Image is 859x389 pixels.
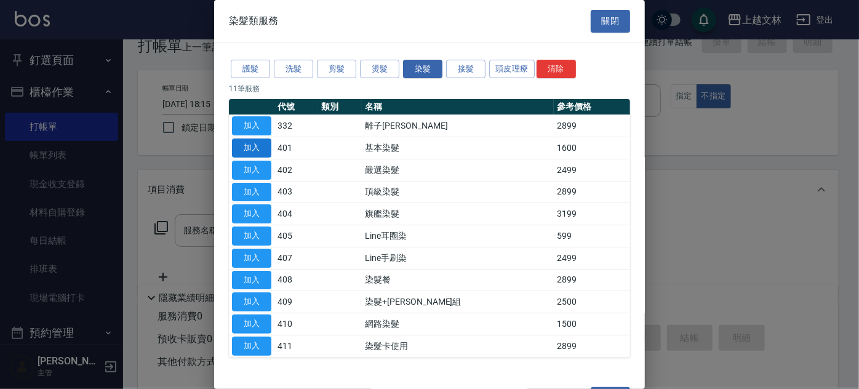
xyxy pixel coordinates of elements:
[362,247,554,269] td: Line手刷染
[274,335,318,357] td: 411
[317,60,356,79] button: 剪髮
[537,60,576,79] button: 清除
[362,99,554,115] th: 名稱
[362,269,554,291] td: 染髮餐
[403,60,442,79] button: 染髮
[274,313,318,335] td: 410
[229,15,278,27] span: 染髮類服務
[232,249,271,268] button: 加入
[362,335,554,357] td: 染髮卡使用
[274,269,318,291] td: 408
[274,247,318,269] td: 407
[318,99,362,115] th: 類別
[554,269,630,291] td: 2899
[232,227,271,246] button: 加入
[360,60,399,79] button: 燙髮
[232,116,271,135] button: 加入
[362,137,554,159] td: 基本染髮
[591,10,630,33] button: 關閉
[362,181,554,203] td: 頂級染髮
[554,181,630,203] td: 2899
[362,159,554,181] td: 嚴選染髮
[274,159,318,181] td: 402
[489,60,535,79] button: 頭皮理療
[554,115,630,137] td: 2899
[446,60,485,79] button: 接髮
[554,137,630,159] td: 1600
[274,60,313,79] button: 洗髮
[274,99,318,115] th: 代號
[554,335,630,357] td: 2899
[274,137,318,159] td: 401
[232,271,271,290] button: 加入
[274,225,318,247] td: 405
[554,159,630,181] td: 2499
[274,291,318,313] td: 409
[362,115,554,137] td: 離子[PERSON_NAME]
[362,291,554,313] td: 染髮+[PERSON_NAME]組
[274,115,318,137] td: 332
[362,313,554,335] td: 網路染髮
[554,313,630,335] td: 1500
[362,203,554,225] td: 旗艦染髮
[232,204,271,223] button: 加入
[554,247,630,269] td: 2499
[554,99,630,115] th: 參考價格
[362,225,554,247] td: Line耳圈染
[232,292,271,311] button: 加入
[274,203,318,225] td: 404
[232,183,271,202] button: 加入
[231,60,270,79] button: 護髮
[232,161,271,180] button: 加入
[554,291,630,313] td: 2500
[232,337,271,356] button: 加入
[274,181,318,203] td: 403
[554,203,630,225] td: 3199
[554,225,630,247] td: 599
[232,315,271,334] button: 加入
[232,138,271,158] button: 加入
[229,83,630,94] p: 11 筆服務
